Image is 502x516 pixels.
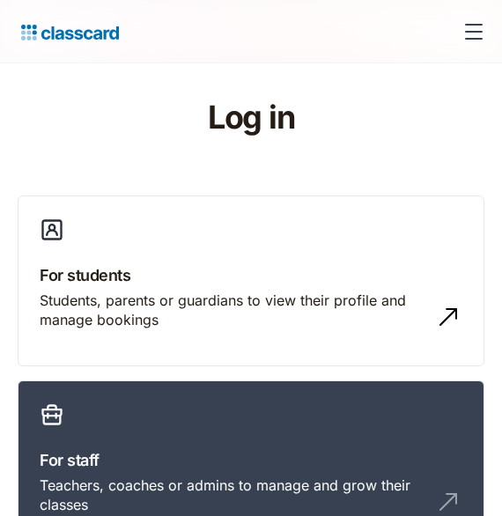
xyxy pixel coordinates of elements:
h3: For students [40,263,462,287]
div: Teachers, coaches or admins to manage and grow their classes [40,475,427,515]
a: home [14,19,119,44]
h3: For staff [40,448,462,472]
div: Students, parents or guardians to view their profile and manage bookings [40,291,427,330]
a: For studentsStudents, parents or guardians to view their profile and manage bookings [18,195,484,366]
div: menu [453,11,488,53]
h1: Log in [18,99,484,136]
